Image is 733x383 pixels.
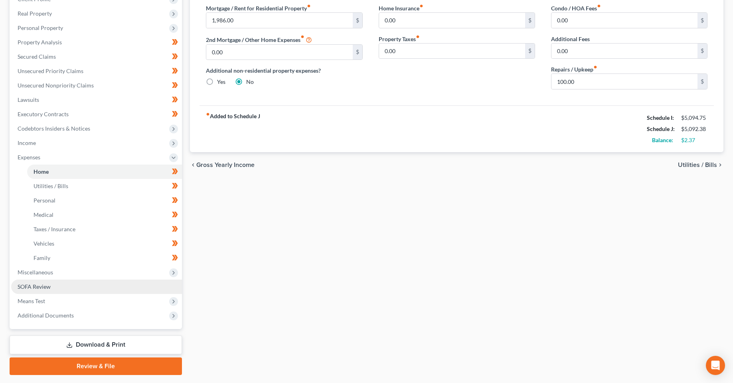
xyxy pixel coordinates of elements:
[18,53,56,60] span: Secured Claims
[18,125,90,132] span: Codebtors Insiders & Notices
[34,254,50,261] span: Family
[379,35,420,43] label: Property Taxes
[551,74,697,89] input: --
[11,64,182,78] a: Unsecured Priority Claims
[18,154,40,161] span: Expenses
[190,162,255,168] button: chevron_left Gross Yearly Income
[353,45,362,60] div: $
[10,357,182,375] a: Review & File
[206,4,311,12] label: Mortgage / Rent for Residential Property
[681,114,707,122] div: $5,094.75
[697,74,707,89] div: $
[206,35,312,44] label: 2nd Mortgage / Other Home Expenses
[11,93,182,107] a: Lawsuits
[206,112,210,116] i: fiber_manual_record
[652,137,673,143] strong: Balance:
[681,125,707,133] div: $5,092.38
[379,4,423,12] label: Home Insurance
[34,211,53,218] span: Medical
[525,44,535,59] div: $
[246,78,254,86] label: No
[697,44,707,59] div: $
[647,114,674,121] strong: Schedule I:
[18,82,94,89] span: Unsecured Nonpriority Claims
[34,183,68,189] span: Utilities / Bills
[681,136,707,144] div: $2.37
[34,226,75,232] span: Taxes / Insurance
[307,4,311,8] i: fiber_manual_record
[525,13,535,28] div: $
[597,4,601,8] i: fiber_manual_record
[206,66,362,75] label: Additional non-residential property expenses?
[706,356,725,375] div: Open Intercom Messenger
[551,4,601,12] label: Condo / HOA Fees
[18,283,51,290] span: SOFA Review
[551,35,590,43] label: Additional Fees
[18,111,69,117] span: Executory Contracts
[419,4,423,8] i: fiber_manual_record
[18,298,45,304] span: Means Test
[206,45,352,60] input: --
[647,125,675,132] strong: Schedule J:
[27,165,182,179] a: Home
[416,35,420,39] i: fiber_manual_record
[11,35,182,50] a: Property Analysis
[18,139,36,146] span: Income
[34,168,49,175] span: Home
[11,107,182,121] a: Executory Contracts
[27,193,182,208] a: Personal
[34,197,55,204] span: Personal
[593,65,597,69] i: fiber_manual_record
[11,280,182,294] a: SOFA Review
[11,50,182,64] a: Secured Claims
[206,112,260,146] strong: Added to Schedule J
[379,13,525,28] input: --
[18,96,39,103] span: Lawsuits
[678,162,723,168] button: Utilities / Bills chevron_right
[697,13,707,28] div: $
[34,240,54,247] span: Vehicles
[27,222,182,236] a: Taxes / Insurance
[717,162,723,168] i: chevron_right
[206,13,352,28] input: --
[217,78,225,86] label: Yes
[18,269,53,276] span: Miscellaneous
[18,24,63,31] span: Personal Property
[551,44,697,59] input: --
[551,13,697,28] input: --
[18,67,83,74] span: Unsecured Priority Claims
[27,208,182,222] a: Medical
[27,179,182,193] a: Utilities / Bills
[379,44,525,59] input: --
[190,162,196,168] i: chevron_left
[18,312,74,319] span: Additional Documents
[678,162,717,168] span: Utilities / Bills
[11,78,182,93] a: Unsecured Nonpriority Claims
[353,13,362,28] div: $
[18,39,62,46] span: Property Analysis
[300,35,304,39] i: fiber_manual_record
[18,10,52,17] span: Real Property
[27,251,182,265] a: Family
[27,236,182,251] a: Vehicles
[10,335,182,354] a: Download & Print
[551,65,597,73] label: Repairs / Upkeep
[196,162,255,168] span: Gross Yearly Income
